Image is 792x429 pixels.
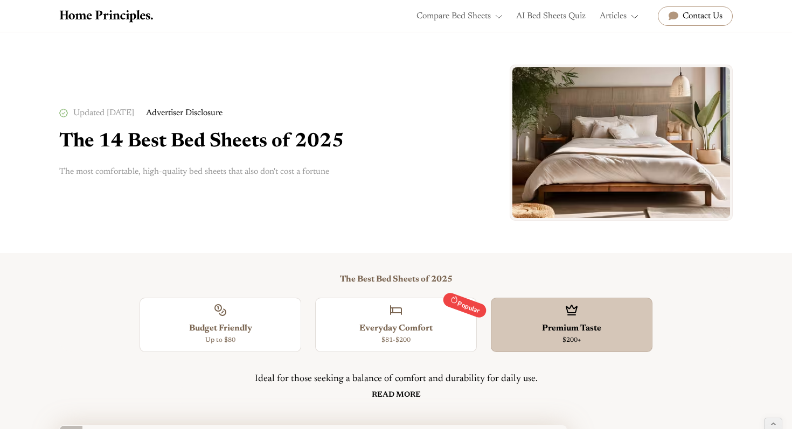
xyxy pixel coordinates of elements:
[73,109,134,117] span: Updated [DATE]
[321,322,471,336] div: Everyday Comfort
[595,6,643,26] div: Articles
[59,165,477,179] p: The most comfortable, high-quality bed sheets that also don't cost a fortune
[497,322,647,336] div: Premium Taste
[145,322,295,336] div: Budget Friendly
[441,291,488,320] div: Popular
[59,10,156,23] a: home
[180,387,612,404] a: Read More
[416,10,491,24] div: Compare Bed Sheets
[145,335,295,346] div: Up to $80
[59,132,477,153] h1: The 14 Best Bed Sheets of 2025
[180,371,612,387] div: Ideal for those seeking a balance of comfort and durability for daily use.
[600,10,627,24] div: Articles
[146,107,223,121] div: Advertiser Disclosure
[512,6,590,26] a: AI Bed Sheets Quiz
[412,6,508,26] div: Compare Bed Sheets
[658,6,733,26] a: Contact Us
[683,8,722,25] div: Contact Us
[59,275,733,285] h3: The Best Bed Sheets of 2025
[497,335,647,346] div: $200+
[321,335,471,346] div: $81-$200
